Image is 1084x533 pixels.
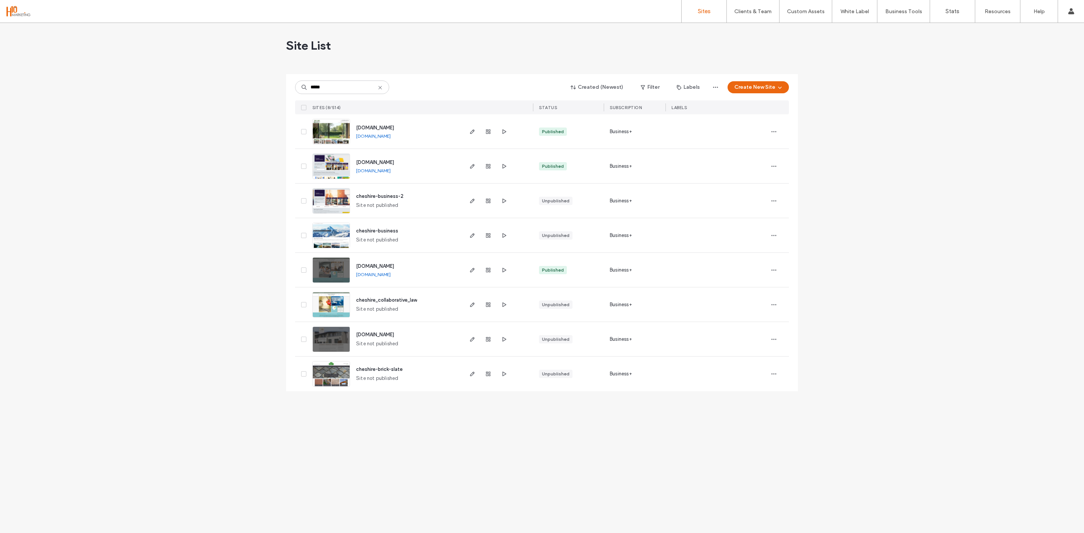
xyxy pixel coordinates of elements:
[356,193,403,199] a: cheshire-business-2
[610,232,632,239] span: Business+
[542,163,564,170] div: Published
[610,266,632,274] span: Business+
[356,272,391,277] a: [DOMAIN_NAME]
[356,375,399,382] span: Site not published
[564,81,630,93] button: Created (Newest)
[734,8,772,15] label: Clients & Team
[542,128,564,135] div: Published
[840,8,869,15] label: White Label
[286,38,331,53] span: Site List
[356,305,399,313] span: Site not published
[356,228,398,234] a: cheshire-business
[542,197,569,204] div: Unpublished
[610,128,632,135] span: Business+
[356,202,399,209] span: Site not published
[945,8,959,15] label: Stats
[356,125,394,131] a: [DOMAIN_NAME]
[356,366,403,372] a: cheshire-brick-slate
[356,168,391,173] a: [DOMAIN_NAME]
[698,8,711,15] label: Sites
[356,133,391,139] a: [DOMAIN_NAME]
[1034,8,1045,15] label: Help
[356,263,394,269] a: [DOMAIN_NAME]
[633,81,667,93] button: Filter
[610,197,632,205] span: Business+
[356,236,399,244] span: Site not published
[356,297,417,303] a: cheshire_collaborative_law
[539,105,557,110] span: STATUS
[542,301,569,308] div: Unpublished
[542,267,564,273] div: Published
[542,336,569,343] div: Unpublished
[542,232,569,239] div: Unpublished
[610,301,632,308] span: Business+
[356,332,394,337] a: [DOMAIN_NAME]
[356,340,399,348] span: Site not published
[610,105,642,110] span: SUBSCRIPTION
[671,105,687,110] span: LABELS
[17,5,32,12] span: Help
[985,8,1011,15] label: Resources
[356,159,394,165] a: [DOMAIN_NAME]
[610,370,632,378] span: Business+
[610,162,632,170] span: Business+
[610,336,632,343] span: Business+
[787,8,825,15] label: Custom Assets
[885,8,922,15] label: Business Tools
[670,81,706,93] button: Labels
[542,371,569,377] div: Unpublished
[728,81,789,93] button: Create New Site
[312,105,341,110] span: SITES (8/514)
